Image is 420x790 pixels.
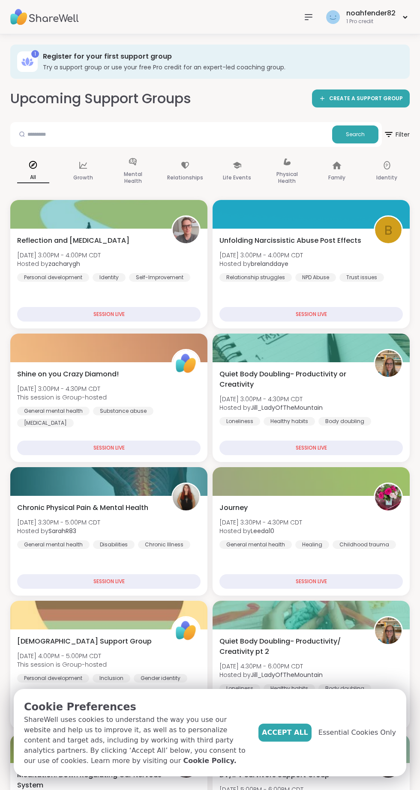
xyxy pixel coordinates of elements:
div: Healing [295,540,329,549]
a: Cookie Policy. [183,756,236,766]
h3: Try a support group or use your free Pro credit for an expert-led coaching group. [43,63,398,72]
b: Jill_LadyOfTheMountain [251,403,323,412]
p: Family [328,173,345,183]
div: General mental health [17,407,90,415]
h3: Register for your first support group [43,52,398,61]
span: [DATE] 3:00PM - 4:30PM CDT [219,395,323,403]
span: [DATE] 4:30PM - 6:00PM CDT [219,662,323,671]
div: Self-Improvement [129,273,190,282]
div: Body doubling [318,684,371,693]
span: Hosted by [17,259,101,268]
div: Trust issues [339,273,384,282]
span: Hosted by [219,671,323,679]
div: General mental health [219,540,292,549]
span: [DATE] 3:30PM - 5:00PM CDT [17,518,100,527]
div: SESSION LIVE [219,307,403,322]
p: Relationships [167,173,203,183]
span: Journey [219,503,248,513]
b: Jill_LadyOfTheMountain [251,671,323,679]
span: Reflection and [MEDICAL_DATA] [17,236,129,246]
p: Cookie Preferences [24,699,252,715]
p: All [17,172,49,183]
b: Leeda10 [251,527,274,535]
h2: Upcoming Support Groups [10,89,191,108]
img: zacharygh [173,217,199,243]
div: Substance abuse [93,407,153,415]
button: Filter [384,122,410,147]
div: 1 Pro credit [346,18,396,25]
div: Disabilities [93,540,135,549]
span: [DEMOGRAPHIC_DATA] Support Group [17,636,152,647]
button: Search [332,125,378,143]
div: Identity [93,273,126,282]
div: General mental health [17,540,90,549]
b: zacharygh [48,259,80,268]
p: Physical Health [271,169,303,186]
div: Healthy habits [264,417,315,426]
span: CREATE A SUPPORT GROUP [329,95,403,102]
div: Body doubling [318,417,371,426]
img: noahfender82 [326,10,340,24]
div: [MEDICAL_DATA] [17,419,74,427]
div: Personal development [17,674,89,683]
div: NPD Abuse [295,273,336,282]
div: SESSION LIVE [219,441,403,455]
span: [DATE] 3:30PM - 4:30PM CDT [219,518,302,527]
span: Quiet Body Doubling- Productivity or Creativity [219,369,364,390]
a: CREATE A SUPPORT GROUP [312,89,410,107]
span: Unfolding Narcissistic Abuse Post Effects [219,236,361,246]
span: b [384,220,393,240]
b: SarahR83 [48,527,76,535]
span: [DATE] 3:00PM - 4:30PM CDT [17,385,107,393]
span: [DATE] 3:00PM - 4:00PM CDT [219,251,303,259]
div: 1 [31,50,39,58]
div: SESSION LIVE [17,574,201,589]
img: ShareWell Nav Logo [10,2,79,32]
img: SarahR83 [173,484,199,510]
div: Personal development [17,273,89,282]
div: SESSION LIVE [17,307,201,322]
span: Accept All [262,727,308,738]
div: Healthy habits [264,684,315,693]
span: Hosted by [219,259,303,268]
div: SESSION LIVE [219,574,403,589]
div: Childhood trauma [333,540,396,549]
span: [DATE] 3:00PM - 4:00PM CDT [17,251,101,259]
img: ShareWell [173,617,199,644]
span: Shine on you Crazy Diamond! [17,369,119,379]
div: SESSION LIVE [17,441,201,455]
div: noahfender82 [346,9,396,18]
span: Search [346,131,365,138]
span: Essential Cookies Only [318,727,396,738]
button: Accept All [258,724,312,742]
img: Leeda10 [375,484,402,510]
span: Hosted by [219,527,302,535]
div: Gender identity [134,674,187,683]
div: Loneliness [219,684,260,693]
div: Inclusion [93,674,130,683]
span: Hosted by [219,403,323,412]
span: This session is Group-hosted [17,393,107,402]
p: Identity [376,173,397,183]
p: Growth [73,173,93,183]
p: Mental Health [117,169,149,186]
div: Chronic Illness [138,540,190,549]
b: brelanddaye [251,259,288,268]
p: ShareWell uses cookies to understand the way you use our website and help us to improve it, as we... [24,715,252,766]
img: ShareWell [173,350,199,377]
span: This session is Group-hosted [17,660,107,669]
span: Chronic Physical Pain & Mental Health [17,503,148,513]
span: [DATE] 4:00PM - 5:00PM CDT [17,652,107,660]
span: Filter [384,124,410,145]
div: Relationship struggles [219,273,292,282]
img: Jill_LadyOfTheMountain [375,617,402,644]
p: Life Events [223,173,251,183]
img: Jill_LadyOfTheMountain [375,350,402,377]
span: Hosted by [17,527,100,535]
div: Loneliness [219,417,260,426]
span: Quiet Body Doubling- Productivity/ Creativity pt 2 [219,636,364,657]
